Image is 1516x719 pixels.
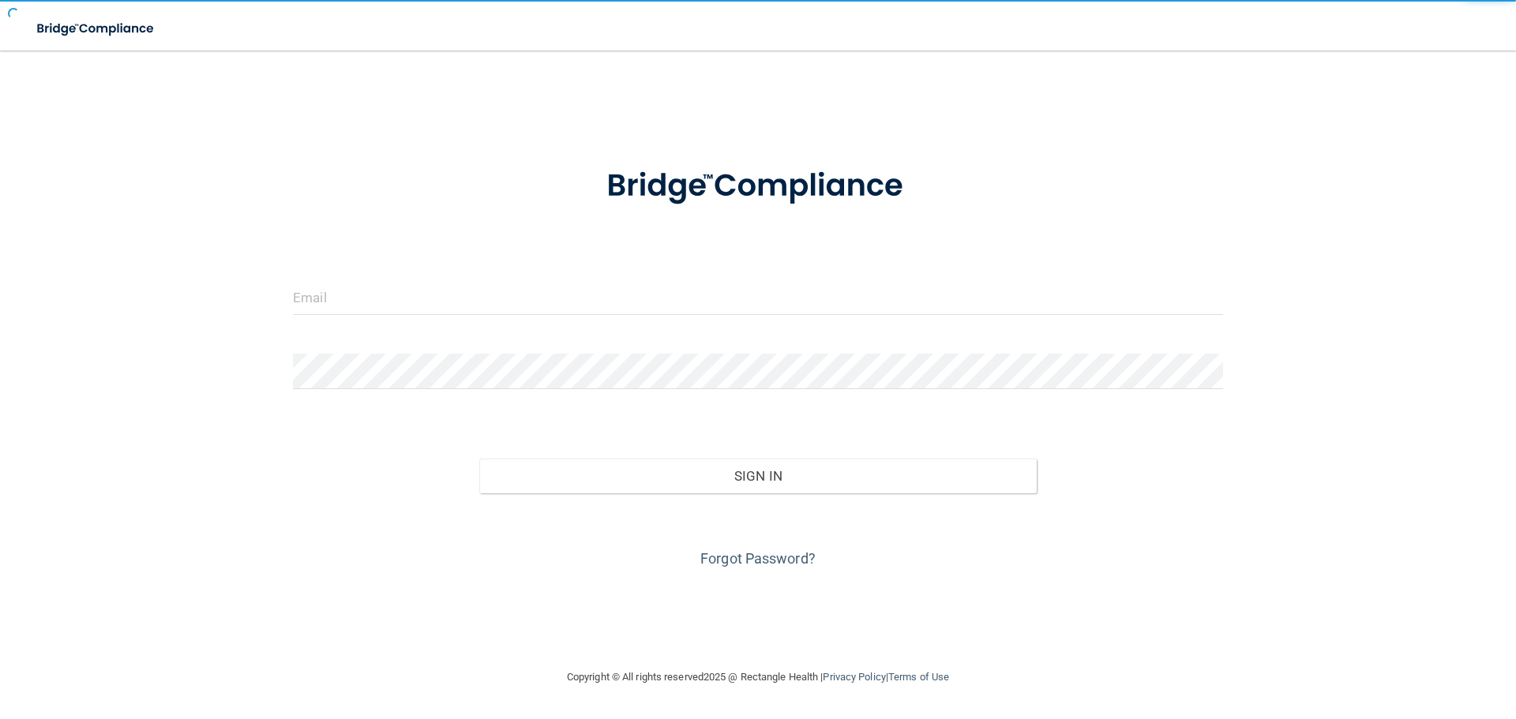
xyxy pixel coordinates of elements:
a: Forgot Password? [700,550,816,567]
img: bridge_compliance_login_screen.278c3ca4.svg [24,13,169,45]
input: Email [293,279,1223,315]
a: Privacy Policy [823,671,885,683]
button: Sign In [479,459,1038,493]
img: bridge_compliance_login_screen.278c3ca4.svg [574,145,942,227]
div: Copyright © All rights reserved 2025 @ Rectangle Health | | [470,652,1046,702]
a: Terms of Use [888,671,949,683]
